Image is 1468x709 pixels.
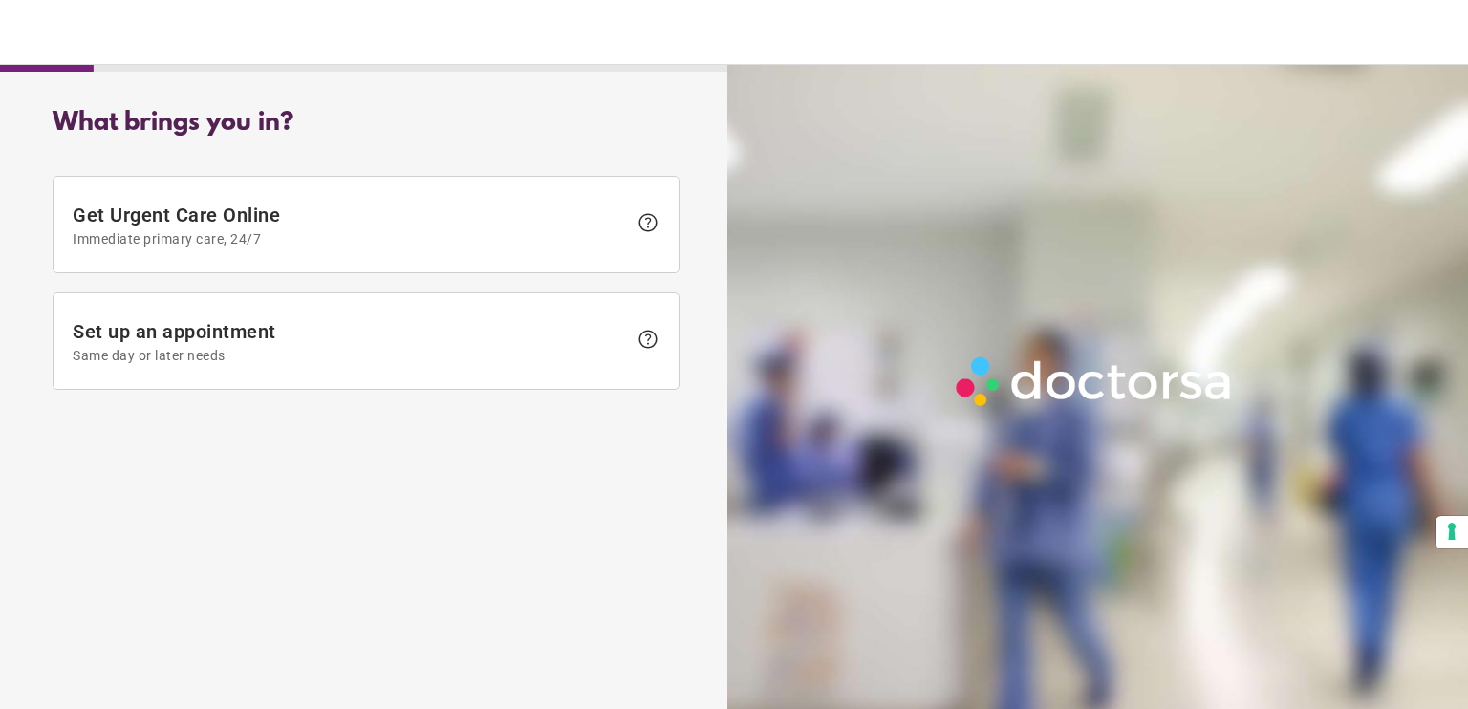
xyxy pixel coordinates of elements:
span: help [637,211,659,234]
div: What brings you in? [53,109,680,138]
span: help [637,328,659,351]
span: Set up an appointment [73,320,627,363]
span: Same day or later needs [73,348,627,363]
span: Immediate primary care, 24/7 [73,231,627,247]
button: Your consent preferences for tracking technologies [1436,516,1468,548]
span: Get Urgent Care Online [73,204,627,247]
img: Logo-Doctorsa-trans-White-partial-flat.png [948,349,1241,414]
